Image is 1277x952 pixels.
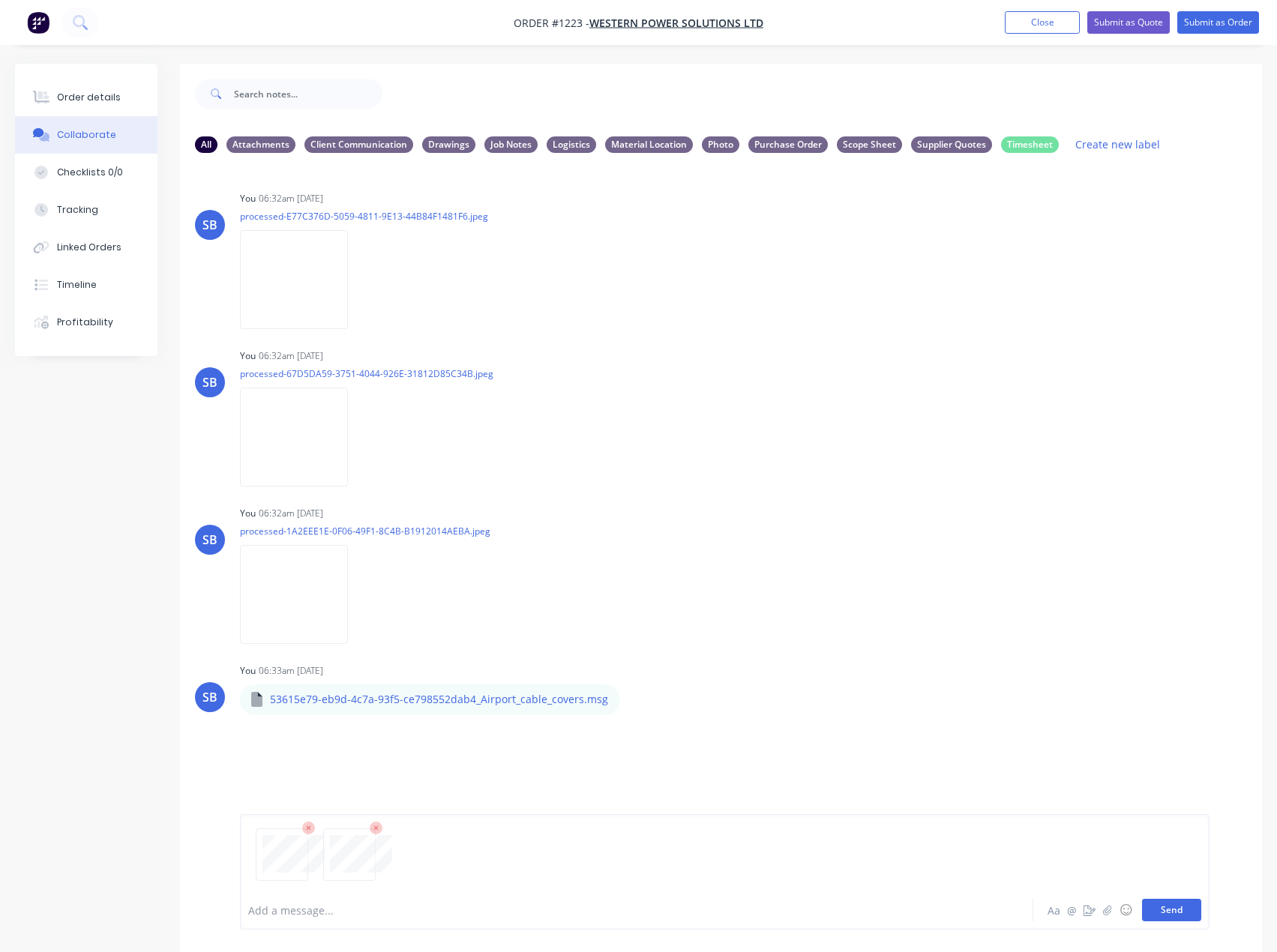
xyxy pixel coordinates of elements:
[240,664,256,678] div: You
[202,531,217,549] div: SB
[589,16,763,30] a: WESTERN POWER SOLUTIONS LTD
[837,136,902,153] div: Scope Sheet
[605,136,693,153] div: Material Location
[15,116,157,154] button: Collaborate
[270,692,608,707] p: 53615e79-eb9d-4c7a-93f5-ce798552dab4_Airport_cable_covers.msg
[57,203,98,217] div: Tracking
[15,79,157,116] button: Order details
[240,507,256,520] div: You
[226,136,295,153] div: Attachments
[15,304,157,341] button: Profitability
[1001,136,1059,153] div: Timesheet
[27,11,49,34] img: Factory
[57,241,121,254] div: Linked Orders
[422,136,475,153] div: Drawings
[202,373,217,391] div: SB
[240,367,493,380] p: processed-67D5DA59-3751-4044-926E-31812D85C34B.jpeg
[304,136,413,153] div: Client Communication
[1063,901,1081,919] button: @
[240,349,256,363] div: You
[195,136,217,153] div: All
[240,210,488,223] p: processed-E77C376D-5059-4811-9E13-44B84F1481F6.jpeg
[1117,901,1135,919] button: ☺
[202,216,217,234] div: SB
[259,664,323,678] div: 06:33am [DATE]
[57,278,97,292] div: Timeline
[202,688,217,706] div: SB
[1177,11,1259,34] button: Submit as Order
[259,507,323,520] div: 06:32am [DATE]
[57,91,121,104] div: Order details
[15,191,157,229] button: Tracking
[1068,134,1168,154] button: Create new label
[1045,901,1063,919] button: Aa
[15,154,157,191] button: Checklists 0/0
[911,136,992,153] div: Supplier Quotes
[259,349,323,363] div: 06:32am [DATE]
[15,229,157,266] button: Linked Orders
[1005,11,1080,34] button: Close
[240,525,490,537] p: processed-1A2EEE1E-0F06-49F1-8C4B-B1912014AEBA.jpeg
[234,79,382,109] input: Search notes...
[484,136,538,153] div: Job Notes
[514,16,589,30] span: Order #1223 -
[1142,899,1201,921] button: Send
[57,316,113,329] div: Profitability
[259,192,323,205] div: 06:32am [DATE]
[57,166,123,179] div: Checklists 0/0
[15,266,157,304] button: Timeline
[702,136,739,153] div: Photo
[748,136,828,153] div: Purchase Order
[57,128,116,142] div: Collaborate
[1087,11,1170,34] button: Submit as Quote
[547,136,596,153] div: Logistics
[240,192,256,205] div: You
